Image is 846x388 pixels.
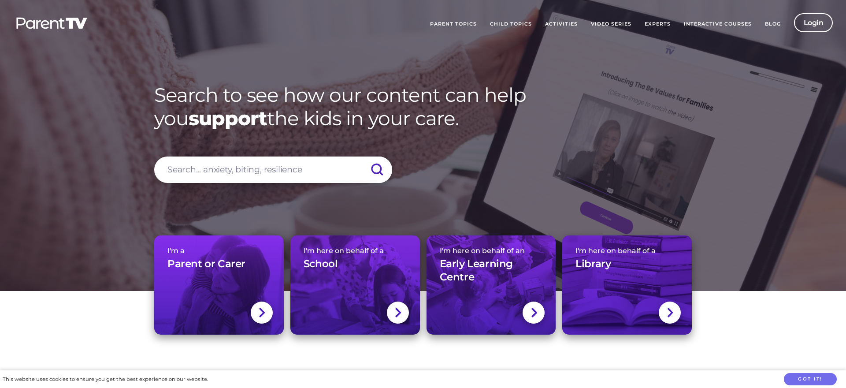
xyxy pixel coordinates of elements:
[440,257,543,284] h3: Early Learning Centre
[562,235,692,335] a: I'm here on behalf of aLibrary
[667,307,673,318] img: svg+xml;base64,PHN2ZyBlbmFibGUtYmFja2dyb3VuZD0ibmV3IDAgMCAxNC44IDI1LjciIHZpZXdCb3g9IjAgMCAxNC44ID...
[154,83,692,130] h1: Search to see how our content can help you the kids in your care.
[167,257,245,271] h3: Parent or Carer
[638,13,677,35] a: Experts
[258,307,265,318] img: svg+xml;base64,PHN2ZyBlbmFibGUtYmFja2dyb3VuZD0ibmV3IDAgMCAxNC44IDI1LjciIHZpZXdCb3g9IjAgMCAxNC44ID...
[423,13,483,35] a: Parent Topics
[3,375,208,384] div: This website uses cookies to ensure you get the best experience on our website.
[154,157,392,183] input: Search... anxiety, biting, resilience
[427,235,556,335] a: I'm here on behalf of anEarly Learning Centre
[290,235,420,335] a: I'm here on behalf of aSchool
[575,246,679,255] span: I'm here on behalf of a
[538,13,584,35] a: Activities
[394,307,401,318] img: svg+xml;base64,PHN2ZyBlbmFibGUtYmFja2dyb3VuZD0ibmV3IDAgMCAxNC44IDI1LjciIHZpZXdCb3g9IjAgMCAxNC44ID...
[440,246,543,255] span: I'm here on behalf of an
[189,106,267,130] strong: support
[167,246,271,255] span: I'm a
[483,13,538,35] a: Child Topics
[575,257,611,271] h3: Library
[677,13,758,35] a: Interactive Courses
[304,246,407,255] span: I'm here on behalf of a
[758,13,787,35] a: Blog
[784,373,837,386] button: Got it!
[15,17,88,30] img: parenttv-logo-white.4c85aaf.svg
[794,13,833,32] a: Login
[154,235,284,335] a: I'm aParent or Carer
[584,13,638,35] a: Video Series
[304,257,338,271] h3: School
[531,307,537,318] img: svg+xml;base64,PHN2ZyBlbmFibGUtYmFja2dyb3VuZD0ibmV3IDAgMCAxNC44IDI1LjciIHZpZXdCb3g9IjAgMCAxNC44ID...
[361,157,392,183] input: Submit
